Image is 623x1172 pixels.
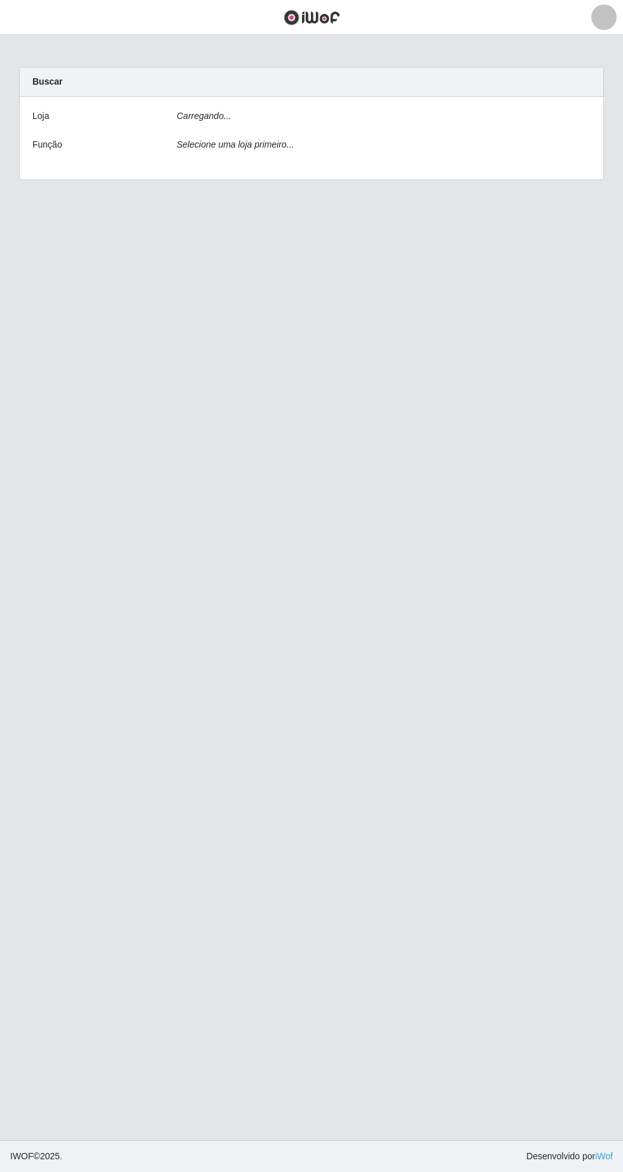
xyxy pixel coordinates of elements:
[32,76,62,87] strong: Buscar
[526,1150,613,1163] span: Desenvolvido por
[32,138,62,151] label: Função
[177,111,231,121] i: Carregando...
[595,1151,613,1161] a: iWof
[10,1151,34,1161] span: IWOF
[284,10,340,25] img: CoreUI Logo
[177,139,294,150] i: Selecione uma loja primeiro...
[10,1150,62,1163] span: © 2025 .
[32,109,49,123] label: Loja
